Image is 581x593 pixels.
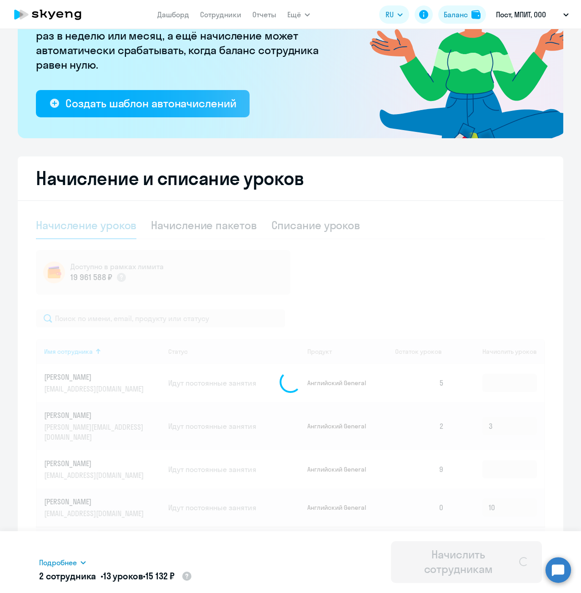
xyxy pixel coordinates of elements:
h2: Начисление и списание уроков [36,167,545,189]
span: Подробнее [39,557,77,568]
h5: 2 сотрудника • • [39,570,192,583]
p: Пост, МПИТ, ООО [496,9,546,20]
span: 15 132 ₽ [145,570,175,582]
button: Ещё [287,5,310,24]
span: RU [386,9,394,20]
a: Отчеты [252,10,276,19]
a: Сотрудники [200,10,241,19]
button: Балансbalance [438,5,486,24]
button: Начислить сотрудникам [391,541,542,583]
div: Создать шаблон автоначислений [65,96,236,111]
div: Начислить сотрудникам [404,547,513,576]
span: Ещё [287,9,301,20]
button: Пост, МПИТ, ООО [491,4,573,25]
span: 13 уроков [103,570,143,582]
button: RU [379,5,409,24]
a: Дашборд [157,10,189,19]
button: Создать шаблон автоначислений [36,90,250,117]
div: Баланс [444,9,468,20]
img: balance [471,10,481,19]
